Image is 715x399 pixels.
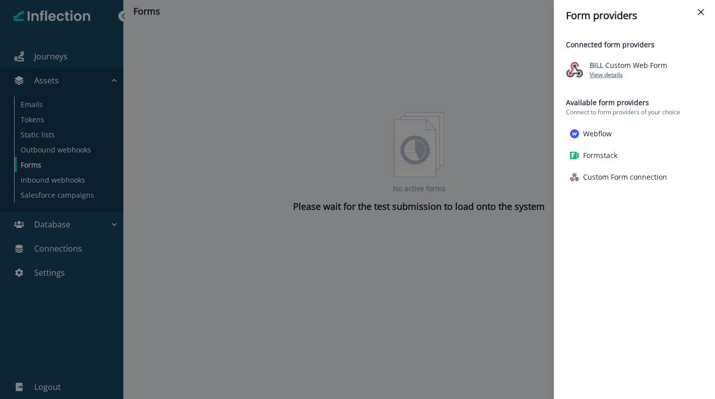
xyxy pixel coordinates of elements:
p: Webflow [583,128,612,139]
p: Custom Form connection [583,172,667,182]
div: Form providers [566,8,703,23]
button: Close [693,4,709,20]
img: Webflow [570,129,579,138]
p: Connect to form providers of your choice [566,108,703,117]
p: Formstack [583,150,617,161]
img: Custom Form connection [570,173,579,182]
p: Connected form providers [566,39,703,50]
img: Formstack [570,151,579,160]
p: BILL Custom Web Form [590,60,667,70]
img: Custom Form connection [566,61,584,78]
button: View details [590,70,623,79]
p: Available form providers [566,97,703,108]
